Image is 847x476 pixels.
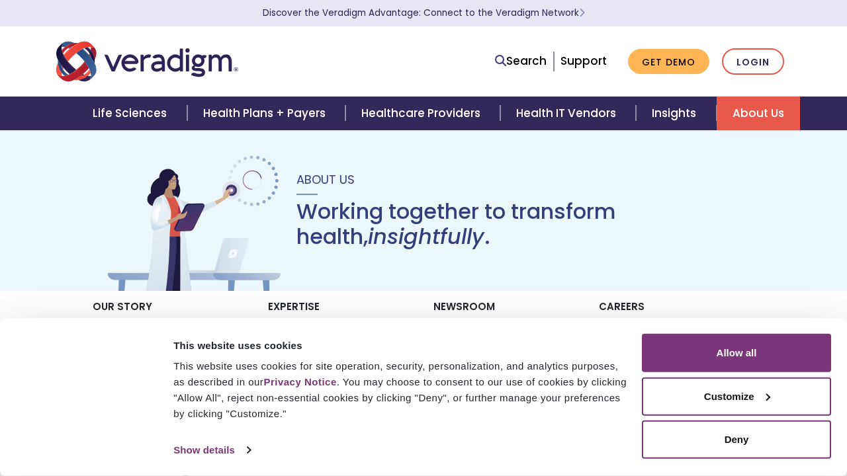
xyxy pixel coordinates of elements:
button: Allow all [642,334,831,372]
a: Insights [636,97,716,130]
a: Login [722,48,784,75]
a: Healthcare Providers [345,97,500,130]
a: Search [495,52,547,70]
div: This website uses cookies [173,337,627,353]
button: Customize [642,377,831,415]
div: This website uses cookies for site operation, security, personalization, and analytics purposes, ... [173,358,627,422]
span: Learn More [579,7,585,19]
h1: Working together to transform health, . [296,199,744,250]
a: Support [560,53,607,69]
a: Discover the Veradigm Advantage: Connect to the Veradigm NetworkLearn More [263,7,585,19]
a: Health IT Vendors [500,97,636,130]
a: Health Plans + Payers [187,97,345,130]
a: Life Sciences [77,97,187,130]
button: Deny [642,420,831,459]
a: Privacy Notice [263,376,336,387]
img: Veradigm logo [56,40,238,83]
a: About Us [717,97,800,130]
span: About Us [296,171,355,188]
a: Get Demo [628,49,709,75]
em: insightfully [368,221,484,251]
a: Show details [173,440,250,460]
